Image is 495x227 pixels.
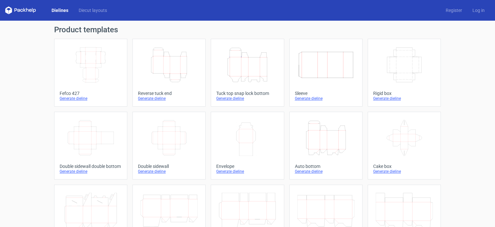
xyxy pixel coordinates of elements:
div: Generate dieline [373,96,435,101]
div: Generate dieline [373,169,435,174]
a: Diecut layouts [73,7,112,14]
a: EnvelopeGenerate dieline [211,112,284,180]
div: Double sidewall double bottom [60,164,122,169]
div: Generate dieline [138,169,200,174]
a: Double sidewall double bottomGenerate dieline [54,112,127,180]
a: Rigid boxGenerate dieline [368,39,441,107]
div: Generate dieline [60,169,122,174]
div: Fefco 427 [60,91,122,96]
div: Generate dieline [216,169,278,174]
a: Cake boxGenerate dieline [368,112,441,180]
a: Fefco 427Generate dieline [54,39,127,107]
a: Dielines [46,7,73,14]
div: Sleeve [295,91,357,96]
h1: Product templates [54,26,441,34]
div: Tuck top snap lock bottom [216,91,278,96]
div: Double sidewall [138,164,200,169]
a: Log in [467,7,490,14]
a: Tuck top snap lock bottomGenerate dieline [211,39,284,107]
div: Generate dieline [216,96,278,101]
div: Generate dieline [60,96,122,101]
div: Auto bottom [295,164,357,169]
div: Generate dieline [295,169,357,174]
a: Double sidewallGenerate dieline [132,112,206,180]
a: SleeveGenerate dieline [289,39,363,107]
a: Register [441,7,467,14]
div: Envelope [216,164,278,169]
div: Generate dieline [138,96,200,101]
div: Rigid box [373,91,435,96]
div: Generate dieline [295,96,357,101]
div: Reverse tuck end [138,91,200,96]
a: Reverse tuck endGenerate dieline [132,39,206,107]
div: Cake box [373,164,435,169]
a: Auto bottomGenerate dieline [289,112,363,180]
